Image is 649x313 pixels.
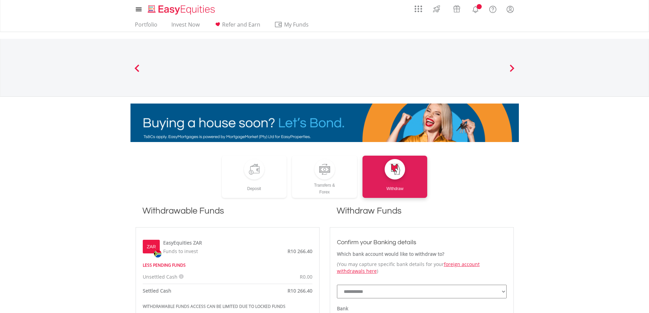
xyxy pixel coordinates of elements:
a: AppsGrid [410,2,427,13]
h3: Confirm your Banking details [337,238,507,247]
h1: Withdraw Funds [330,205,514,224]
img: zar.png [154,250,161,257]
a: Vouchers [447,2,467,14]
a: Refer and Earn [211,21,263,32]
img: grid-menu-icon.svg [415,5,422,13]
label: ZAR [147,244,156,250]
a: foreign account withdrawals here [337,261,480,274]
div: Withdraw [362,179,428,192]
span: R0.00 [300,273,312,280]
h1: Withdrawable Funds [136,205,320,224]
strong: Bank [337,305,348,312]
div: Transfers & Forex [292,179,357,195]
a: Deposit [222,156,287,198]
a: Invest Now [169,21,202,32]
img: EasyMortage Promotion Banner [130,104,519,142]
label: EasyEquities ZAR [163,239,202,246]
span: Unsettled Cash [143,273,177,280]
a: My Profile [501,2,519,17]
span: Funds to invest [163,248,198,254]
div: Deposit [222,179,287,192]
img: thrive-v2.svg [431,3,442,14]
strong: WITHDRAWABLE FUNDS ACCESS CAN BE LIMITED DUE TO LOCKED FUNDS [143,303,285,309]
p: (You may capture specific bank details for your ) [337,261,507,275]
a: Portfolio [132,21,160,32]
strong: LESS PENDING FUNDS [143,262,186,268]
a: Transfers &Forex [292,156,357,198]
span: Refer and Earn [222,21,260,28]
strong: Settled Cash [143,287,171,294]
img: vouchers-v2.svg [451,3,462,14]
strong: Which bank account would like to withdraw to? [337,251,444,257]
a: Notifications [467,2,484,15]
a: Withdraw [362,156,428,198]
span: R10 266.40 [288,248,312,254]
span: My Funds [274,20,319,29]
img: EasyEquities_Logo.png [146,4,218,15]
a: FAQ's and Support [484,2,501,15]
a: Home page [145,2,218,15]
span: R10 266.40 [288,287,312,294]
